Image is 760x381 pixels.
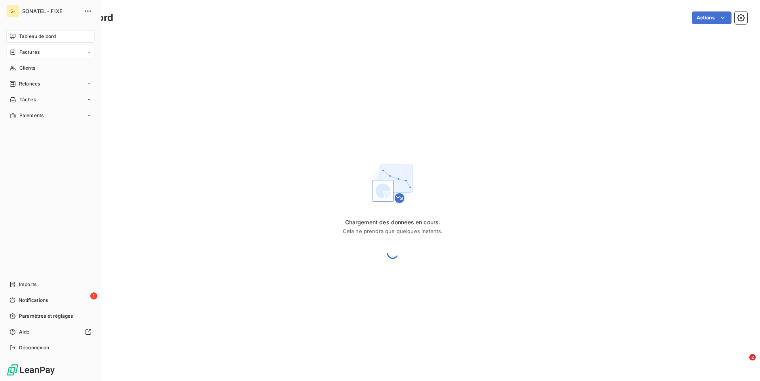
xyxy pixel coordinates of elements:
span: Chargement des données en cours. [343,218,443,226]
span: Tâches [19,96,36,103]
img: Logo LeanPay [6,364,55,376]
a: Aide [6,326,95,338]
button: Actions [692,11,731,24]
span: Notifications [19,297,48,304]
span: Déconnexion [19,344,49,351]
span: Clients [19,64,35,72]
span: SONATEL - FIXE [22,8,79,14]
span: Aide [19,328,30,336]
iframe: Intercom live chat [733,354,752,373]
span: 1 [90,292,97,299]
span: Imports [19,281,36,288]
span: Cela ne prendra que quelques instants. [343,228,443,234]
span: Tableau de bord [19,33,56,40]
span: Relances [19,80,40,87]
span: 2 [749,354,756,360]
span: Paiements [19,112,44,119]
span: Paramètres et réglages [19,313,73,320]
img: First time [367,158,418,209]
span: Factures [19,49,40,56]
div: S- [6,5,19,17]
